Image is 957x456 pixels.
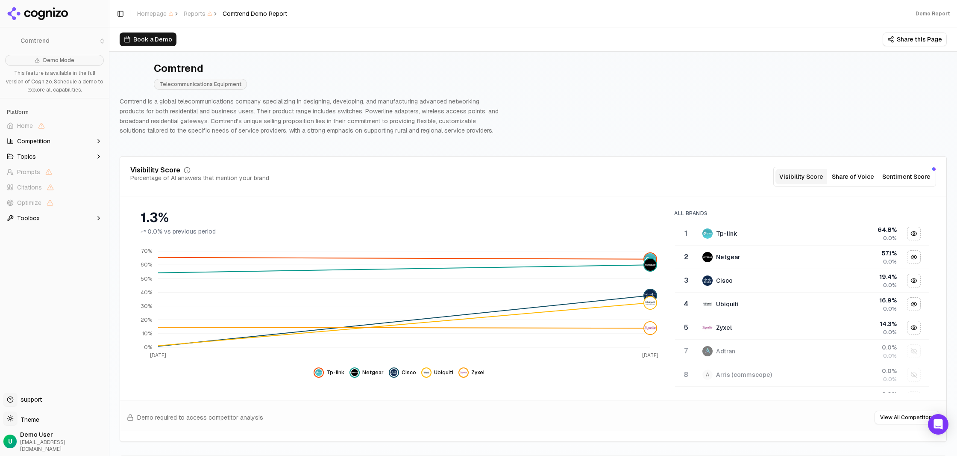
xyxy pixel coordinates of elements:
div: 1.3% [141,210,657,225]
div: Adtran [716,347,735,355]
button: Hide ubiquiti data [421,367,453,378]
tspan: 70% [141,248,152,255]
div: Netgear [716,253,740,261]
tspan: 0% [144,344,152,351]
button: Share this Page [883,33,947,46]
span: Telecommunications Equipment [154,79,247,90]
div: Demo Report [916,10,950,17]
tspan: [DATE] [150,352,166,359]
span: Prompts [17,168,40,176]
span: Homepage [137,9,173,18]
button: Hide netgear data [907,250,921,264]
span: A [702,370,713,380]
img: ubiquiti [702,299,713,309]
button: Hide zyxel data [458,367,484,378]
tspan: 40% [141,289,152,296]
span: Netgear [362,369,384,376]
span: Home [17,121,33,130]
tspan: 30% [141,303,152,310]
button: Competition [3,134,106,148]
span: support [17,395,42,404]
span: Optimize [17,198,41,207]
img: tp-link [702,228,713,239]
span: Competition [17,137,50,145]
button: Share of Voice [827,169,879,184]
span: Reports [184,9,212,18]
img: Comtrend [120,62,147,89]
span: 0.0% [883,282,897,289]
button: Visibility Score [775,169,827,184]
img: zyxel [644,322,656,334]
span: Demo User [20,430,106,439]
button: Topics [3,150,106,163]
button: Show arris (commscope) data [907,368,921,382]
button: Hide tp-link data [907,227,921,240]
span: 0.0% [883,235,897,242]
img: ubiquiti [644,297,656,309]
div: 14.3 % [830,320,897,328]
button: Show aruba data [907,391,921,405]
div: All Brands [674,210,929,217]
img: zyxel [460,369,467,376]
tr: 5zyxelZyxel14.3%0.0%Hide zyxel data [675,316,929,340]
div: 0.0 % [830,367,897,375]
span: Cisco [402,369,416,376]
tr: 2netgearNetgear57.1%0.0%Hide netgear data [675,246,929,269]
span: Zyxel [471,369,484,376]
button: Hide cisco data [907,274,921,287]
p: This feature is available in the full version of Cognizo. Schedule a demo to explore all capabili... [5,69,104,95]
div: Platform [3,105,106,119]
div: 8 [678,370,693,380]
div: Open Intercom Messenger [928,414,948,435]
span: Demo required to access competitor analysis [137,413,263,422]
div: 5 [678,323,693,333]
tr: 8AArris (commscope)0.0%0.0%Show arris (commscope) data [675,363,929,387]
button: View All Competitors [875,411,939,424]
img: tp-link [315,369,322,376]
button: Show adtran data [907,344,921,358]
tspan: 60% [141,261,152,268]
span: 0.0% [883,352,897,359]
div: 3 [678,275,693,286]
div: Arris (commscope) [716,370,772,379]
span: Comtrend Demo Report [223,9,287,18]
button: Hide zyxel data [907,321,921,335]
span: 0.0% [883,376,897,383]
span: Citations [17,183,42,192]
div: 57.1 % [830,249,897,258]
div: 16.9 % [830,296,897,305]
tspan: 10% [142,330,152,337]
tr: 0.0%Show aruba data [675,387,929,410]
span: [EMAIL_ADDRESS][DOMAIN_NAME] [20,439,106,453]
div: Cisco [716,276,733,285]
button: Hide cisco data [389,367,416,378]
span: Tp-link [326,369,344,376]
img: netgear [702,252,713,262]
div: 19.4 % [830,272,897,281]
button: Hide tp-link data [314,367,344,378]
div: Visibility Score [130,167,180,174]
p: Comtrend is a global telecommunications company specializing in designing, developing, and manufa... [120,97,502,136]
button: Hide netgear data [349,367,384,378]
div: Percentage of AI answers that mention your brand [130,174,269,182]
span: Demo Mode [43,57,74,64]
img: adtran [702,346,713,356]
div: Ubiquiti [716,300,739,308]
tspan: 50% [141,275,152,282]
span: vs previous period [164,227,216,236]
tr: 7adtranAdtran0.0%0.0%Show adtran data [675,340,929,363]
button: Sentiment Score [879,169,934,184]
span: 0.0% [883,329,897,336]
tr: 4ubiquitiUbiquiti16.9%0.0%Hide ubiquiti data [675,293,929,316]
img: netgear [644,259,656,271]
span: Ubiquiti [434,369,453,376]
span: 0.0% [883,305,897,312]
span: Topics [17,152,36,161]
div: 64.8 % [830,225,897,234]
button: Book a Demo [120,33,176,46]
div: Zyxel [716,323,732,332]
tspan: 20% [141,317,152,323]
img: cisco [644,290,656,302]
div: Comtrend [154,62,247,75]
span: 0.0% [147,227,162,236]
